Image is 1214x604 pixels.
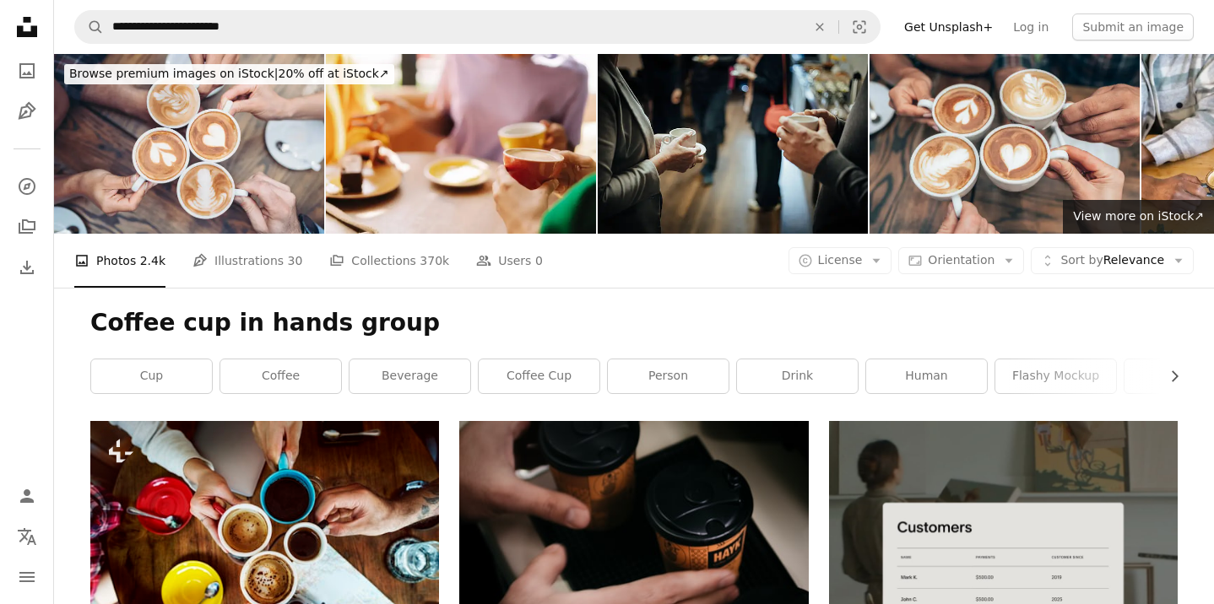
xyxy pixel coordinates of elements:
span: 370k [420,251,449,270]
a: a person holding two cups of coffee on top of a table [459,553,808,568]
span: Sort by [1060,253,1103,267]
a: coffee [220,359,341,393]
a: View more on iStock↗ [1063,200,1214,234]
button: Visual search [839,11,880,43]
a: flashy mockup [995,359,1116,393]
a: Photos [10,54,44,88]
a: Collections 370k [329,234,449,288]
button: Sort byRelevance [1031,247,1194,274]
img: Cappuccino art [54,54,324,234]
a: Download History [10,251,44,284]
button: Language [10,520,44,553]
span: Orientation [928,253,995,267]
a: drink [737,359,858,393]
a: Explore [10,170,44,203]
a: Browse premium images on iStock|20% off at iStock↗ [54,54,404,94]
a: Illustrations [10,94,44,128]
img: Women talking and enjoying coffee and cake in cafe selective focus, closeup [326,54,596,234]
button: Search Unsplash [75,11,104,43]
span: Relevance [1060,252,1164,269]
a: Collections [10,210,44,244]
img: Tasty cups of coffee [870,54,1140,234]
a: Users 0 [476,234,543,288]
a: Log in / Sign up [10,479,44,513]
span: 0 [535,251,543,270]
form: Find visuals sitewide [74,10,881,44]
span: 20% off at iStock ↗ [69,67,389,80]
a: human [866,359,987,393]
span: License [818,253,863,267]
a: Camping Coffee Break Togetherness Friendship Concept [90,530,439,545]
a: Get Unsplash+ [894,13,1003,40]
span: 30 [288,251,303,270]
button: scroll list to the right [1159,359,1178,393]
h1: Coffee cup in hands group [90,308,1178,338]
span: View more on iStock ↗ [1073,209,1204,223]
img: Networking Moments: Coffee Connections in a Modern Urban Setting [598,54,868,234]
button: License [789,247,892,274]
a: Illustrations 30 [192,234,302,288]
button: Submit an image [1072,13,1194,40]
a: beverage [350,359,470,393]
a: person [608,359,729,393]
span: Browse premium images on iStock | [69,67,278,80]
button: Menu [10,560,44,594]
button: Clear [801,11,838,43]
button: Orientation [898,247,1024,274]
a: Log in [1003,13,1059,40]
a: cup [91,359,212,393]
a: coffee cup [479,359,599,393]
